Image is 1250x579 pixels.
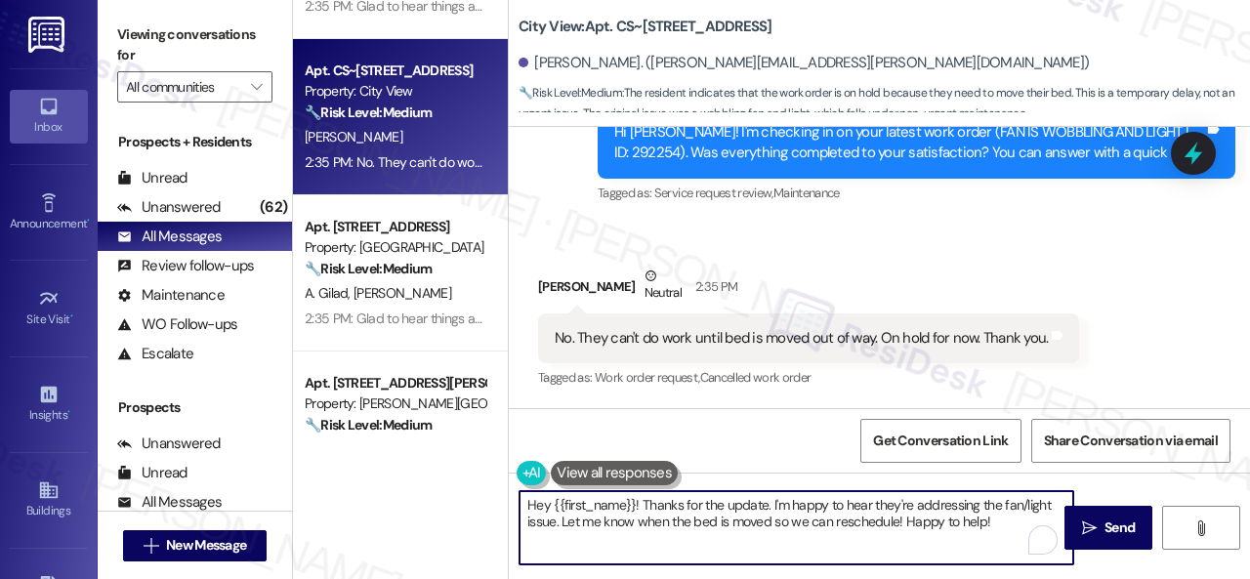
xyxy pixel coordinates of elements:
[305,128,402,145] span: [PERSON_NAME]
[126,71,241,103] input: All communities
[860,419,1021,463] button: Get Conversation Link
[305,81,485,102] div: Property: City View
[595,369,700,386] span: Work order request ,
[555,328,1048,349] div: No. They can't do work until bed is moved out of way. On hold for now. Thank you.
[519,83,1250,125] span: : The resident indicates that the work order is on hold because they need to move their bed. This...
[144,538,158,554] i: 
[1031,419,1230,463] button: Share Conversation via email
[1082,520,1097,536] i: 
[690,276,737,297] div: 2:35 PM
[305,393,485,414] div: Property: [PERSON_NAME][GEOGRAPHIC_DATA]
[519,17,772,37] b: City View: Apt. CS~[STREET_ADDRESS]
[67,405,70,419] span: •
[117,434,221,454] div: Unanswered
[117,197,221,218] div: Unanswered
[10,282,88,335] a: Site Visit •
[70,310,73,323] span: •
[614,122,1204,164] div: Hi [PERSON_NAME]! I'm checking in on your latest work order (FAN IS WOBBLING AND LIGHT I..., ID: ...
[117,20,272,71] label: Viewing conversations for
[519,53,1089,73] div: [PERSON_NAME]. ([PERSON_NAME][EMAIL_ADDRESS][PERSON_NAME][DOMAIN_NAME])
[117,344,193,364] div: Escalate
[98,132,292,152] div: Prospects + Residents
[1044,431,1218,451] span: Share Conversation via email
[305,373,485,393] div: Apt. [STREET_ADDRESS][PERSON_NAME]
[305,284,354,302] span: A. Gilad
[641,266,686,307] div: Neutral
[305,217,485,237] div: Apt. [STREET_ADDRESS]
[87,214,90,227] span: •
[538,363,1079,392] div: Tagged as:
[305,103,432,121] strong: 🔧 Risk Level: Medium
[255,192,292,223] div: (62)
[117,168,187,188] div: Unread
[519,85,622,101] strong: 🔧 Risk Level: Medium
[10,378,88,431] a: Insights •
[538,266,1079,313] div: [PERSON_NAME]
[305,153,817,171] div: 2:35 PM: No. They can't do work until bed is moved out of way. On hold for now. Thank you.
[98,397,292,418] div: Prospects
[654,185,773,201] span: Service request review ,
[305,61,485,81] div: Apt. CS~[STREET_ADDRESS]
[117,463,187,483] div: Unread
[123,530,268,561] button: New Message
[1064,506,1152,550] button: Send
[117,285,225,306] div: Maintenance
[598,179,1235,207] div: Tagged as:
[10,474,88,526] a: Buildings
[520,491,1073,564] textarea: To enrich screen reader interactions, please activate Accessibility in Grammarly extension settings
[117,256,254,276] div: Review follow-ups
[166,535,246,556] span: New Message
[305,416,432,434] strong: 🔧 Risk Level: Medium
[10,90,88,143] a: Inbox
[28,17,68,53] img: ResiDesk Logo
[251,79,262,95] i: 
[117,314,237,335] div: WO Follow-ups
[305,237,485,258] div: Property: [GEOGRAPHIC_DATA]
[117,227,222,247] div: All Messages
[1193,520,1208,536] i: 
[1104,517,1135,538] span: Send
[305,260,432,277] strong: 🔧 Risk Level: Medium
[700,369,812,386] span: Cancelled work order
[773,185,840,201] span: Maintenance
[117,492,222,513] div: All Messages
[873,431,1008,451] span: Get Conversation Link
[354,284,451,302] span: [PERSON_NAME]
